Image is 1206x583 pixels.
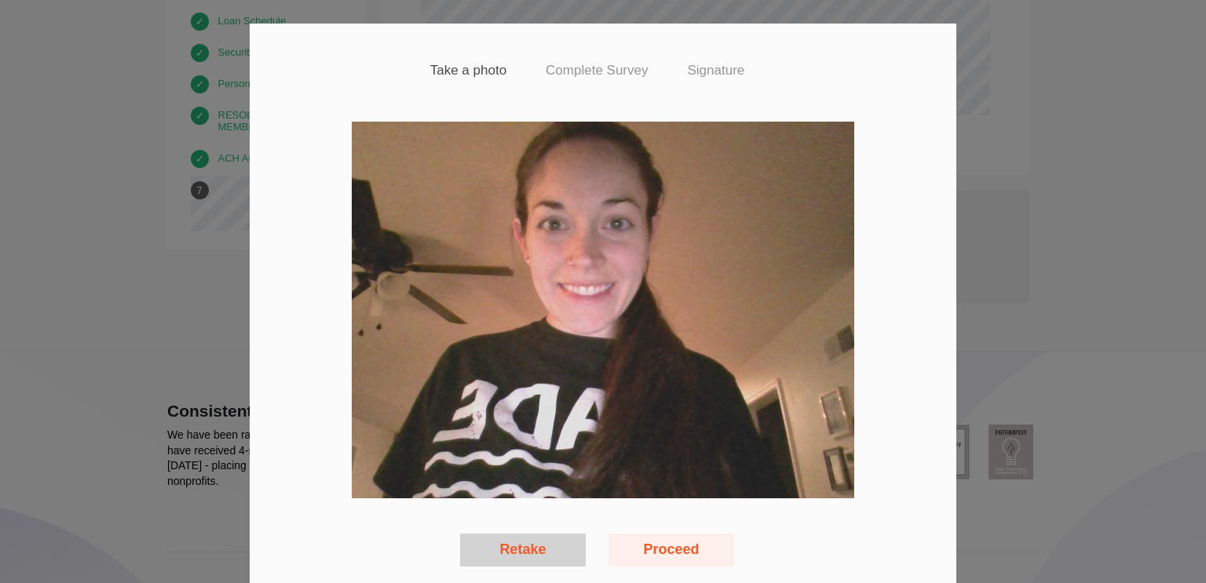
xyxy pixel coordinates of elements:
[352,122,854,498] img: 7r4l9UAAAAGSURBVAMA8IN57mo41dAAAAAASUVORK5CYII=
[546,63,648,78] h4: Complete Survey
[687,63,744,78] h4: Signature
[430,63,506,78] h4: Take a photo
[460,534,586,567] button: Retake
[608,534,734,567] button: Proceed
